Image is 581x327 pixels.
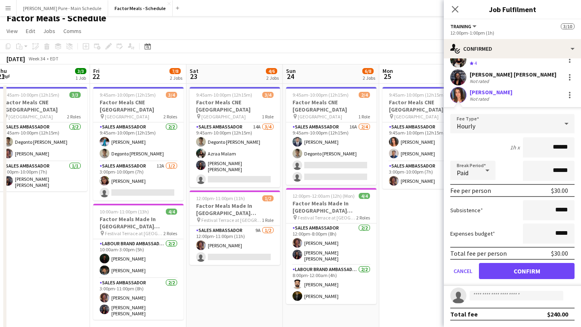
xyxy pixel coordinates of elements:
span: 4/4 [359,193,370,199]
span: Hourly [457,122,475,130]
span: Paid [457,169,468,177]
span: 3/4 [262,92,274,98]
span: 4/4 [166,209,177,215]
div: [PERSON_NAME] [470,89,512,96]
app-job-card: 9:45am-10:00pm (12h15m)3/4Factor Meals CNE [GEOGRAPHIC_DATA] [GEOGRAPHIC_DATA]1 RoleSales Ambassa... [190,87,280,187]
span: 23 [188,72,199,81]
a: Edit [23,26,38,36]
label: Subsistence [450,207,483,214]
span: 2 Roles [163,114,177,120]
app-card-role: Sales Ambassador12A1/23:00pm-10:00pm (7h)[PERSON_NAME] [93,161,184,201]
span: Festival Terrace at [GEOGRAPHIC_DATA] [298,215,356,221]
button: Confirm [479,263,575,279]
span: 3/3 [69,92,81,98]
span: [GEOGRAPHIC_DATA] [8,114,53,120]
app-card-role: Sales Ambassador1/13:00pm-10:00pm (7h)[PERSON_NAME] [382,161,473,189]
app-job-card: 9:45am-10:00pm (12h15m)3/4Factor Meals CNE [GEOGRAPHIC_DATA] [GEOGRAPHIC_DATA]2 RolesSales Ambass... [93,87,184,201]
app-job-card: 12:00pm-11:00pm (11h)1/2Factor Meals Made In [GEOGRAPHIC_DATA] [GEOGRAPHIC_DATA] Festival Terrace... [190,190,280,265]
span: [GEOGRAPHIC_DATA] [105,114,149,120]
span: 2 Roles [356,215,370,221]
app-job-card: 12:00pm-12:00am (12h) (Mon)4/4Factor Meals Made In [GEOGRAPHIC_DATA] [GEOGRAPHIC_DATA] Festival T... [286,188,376,304]
div: EDT [50,56,59,62]
app-card-role: Sales Ambassador9A1/212:00pm-11:00pm (11h)[PERSON_NAME] [190,226,280,265]
div: Fee per person [450,186,491,195]
h3: Job Fulfilment [444,4,581,14]
button: [PERSON_NAME] Pure - Main Schedule [17,0,108,16]
span: 9:45am-10:00pm (12h15m) [3,92,59,98]
div: Not rated [470,96,491,102]
span: [GEOGRAPHIC_DATA] [394,114,439,120]
span: 22 [92,72,100,81]
app-card-role: Labour Brand Ambassadors2/28:00pm-12:00am (4h)[PERSON_NAME][PERSON_NAME] [286,265,376,304]
span: 9:45am-10:00pm (12h15m) [389,92,445,98]
span: 9:45am-10:00pm (12h15m) [196,92,252,98]
span: [GEOGRAPHIC_DATA] [298,114,342,120]
span: 2/4 [359,92,370,98]
span: 2 Roles [163,230,177,236]
span: 1 Role [262,114,274,120]
span: 3/10 [561,23,575,29]
span: 24 [285,72,296,81]
div: [DATE] [6,55,25,63]
span: 3/3 [75,68,86,74]
span: Festival Terrace at [GEOGRAPHIC_DATA] [105,230,163,236]
h3: Factor Meals CNE [GEOGRAPHIC_DATA] [286,99,376,113]
h3: Factor Meals CNE [GEOGRAPHIC_DATA] [190,99,280,113]
span: Comms [63,27,82,35]
div: 1h x [510,144,520,151]
a: Jobs [40,26,59,36]
button: Training [450,23,478,29]
h3: Factor Meals CNE [GEOGRAPHIC_DATA] [93,99,184,113]
app-card-role: Sales Ambassador14A3/49:45am-10:00pm (12h15m)Degonto [PERSON_NAME]Azraa Malam[PERSON_NAME] [PERSO... [190,122,280,187]
span: 25 [381,72,393,81]
a: View [3,26,21,36]
a: Comms [60,26,85,36]
div: 2 Jobs [363,75,375,81]
app-job-card: 10:00am-11:00pm (13h)4/4Factor Meals Made In [GEOGRAPHIC_DATA] [GEOGRAPHIC_DATA] Festival Terrace... [93,204,184,320]
div: $30.00 [551,186,568,195]
span: 9:45am-10:00pm (12h15m) [293,92,349,98]
app-job-card: 9:45am-10:00pm (12h15m)2/4Factor Meals CNE [GEOGRAPHIC_DATA] [GEOGRAPHIC_DATA]1 RoleSales Ambassa... [286,87,376,185]
div: $240.00 [547,310,568,318]
div: $30.00 [551,249,568,257]
app-card-role: Sales Ambassador2/29:45am-10:00pm (12h15m)[PERSON_NAME]Degonto [PERSON_NAME] [93,122,184,161]
span: 1 Role [262,217,274,223]
span: View [6,27,18,35]
div: 2 Jobs [266,75,279,81]
span: 4/6 [266,68,277,74]
button: Cancel [450,263,476,279]
div: Total fee per person [450,249,507,257]
app-job-card: 9:45am-10:00pm (12h15m)3/3Factor Meals CNE [GEOGRAPHIC_DATA] [GEOGRAPHIC_DATA]2 RolesSales Ambass... [382,87,473,189]
app-card-role: Labour Brand Ambassadors2/210:00am-3:00pm (5h)[PERSON_NAME][PERSON_NAME] [93,239,184,278]
div: 12:00pm-1:00pm (1h) [450,30,575,36]
app-card-role: Sales Ambassador2/212:00pm-8:00pm (8h)[PERSON_NAME][PERSON_NAME] [PERSON_NAME] [286,224,376,265]
span: Edit [26,27,35,35]
span: 9:45am-10:00pm (12h15m) [100,92,156,98]
span: Sun [286,67,296,75]
span: Sat [190,67,199,75]
span: Festival Terrace at [GEOGRAPHIC_DATA] [201,217,262,223]
div: Total fee [450,310,478,318]
app-card-role: Sales Ambassador16A2/49:45am-10:00pm (12h15m)[PERSON_NAME]Degonto [PERSON_NAME] [286,122,376,185]
app-card-role: Sales Ambassador2/29:45am-10:00pm (12h15m)[PERSON_NAME][PERSON_NAME] [382,122,473,161]
span: Mon [382,67,393,75]
span: Training [450,23,471,29]
span: 6/8 [362,68,374,74]
div: [PERSON_NAME] [PERSON_NAME] [470,71,556,78]
span: 12:00pm-11:00pm (11h) [196,195,245,201]
span: 1/2 [262,195,274,201]
span: 4 [474,60,477,66]
button: Factor Meals - Schedule [108,0,173,16]
h3: Factor Meals CNE [GEOGRAPHIC_DATA] [382,99,473,113]
div: Not rated [470,78,491,84]
span: Jobs [43,27,55,35]
span: [GEOGRAPHIC_DATA] [201,114,246,120]
h3: Factor Meals Made In [GEOGRAPHIC_DATA] [GEOGRAPHIC_DATA] [190,202,280,217]
h1: Factor Meals - Schedule [6,12,106,24]
label: Expenses budget [450,230,495,237]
